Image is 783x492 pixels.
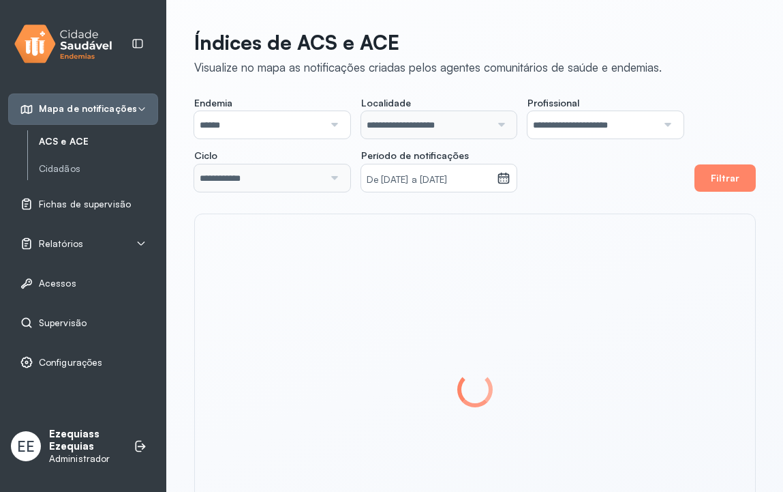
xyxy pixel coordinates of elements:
span: Acessos [39,278,76,289]
a: Fichas de supervisão [20,197,147,211]
span: Fichas de supervisão [39,199,131,210]
span: Ciclo [194,149,217,162]
a: Cidadãos [39,163,158,175]
span: Configurações [39,357,102,368]
span: Profissional [527,97,579,109]
span: Supervisão [39,317,87,329]
a: Cidadãos [39,160,158,177]
span: Relatórios [39,238,83,250]
a: ACS e ACE [39,136,158,147]
span: EE [17,437,35,455]
span: Localidade [361,97,411,109]
a: Acessos [20,276,147,290]
a: Configurações [20,356,147,369]
span: Mapa de notificações [39,103,137,115]
p: Ezequiass Ezequias [49,428,120,454]
small: De [DATE] a [DATE] [367,173,491,187]
span: Período de notificações [361,149,469,162]
p: Índices de ACS e ACE [194,30,662,55]
span: Endemia [194,97,232,109]
div: Visualize no mapa as notificações criadas pelos agentes comunitários de saúde e endemias. [194,60,662,74]
a: Supervisão [20,316,147,330]
a: ACS e ACE [39,133,158,150]
button: Filtrar [694,164,756,192]
img: logo.svg [14,22,112,66]
p: Administrador [49,453,120,465]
